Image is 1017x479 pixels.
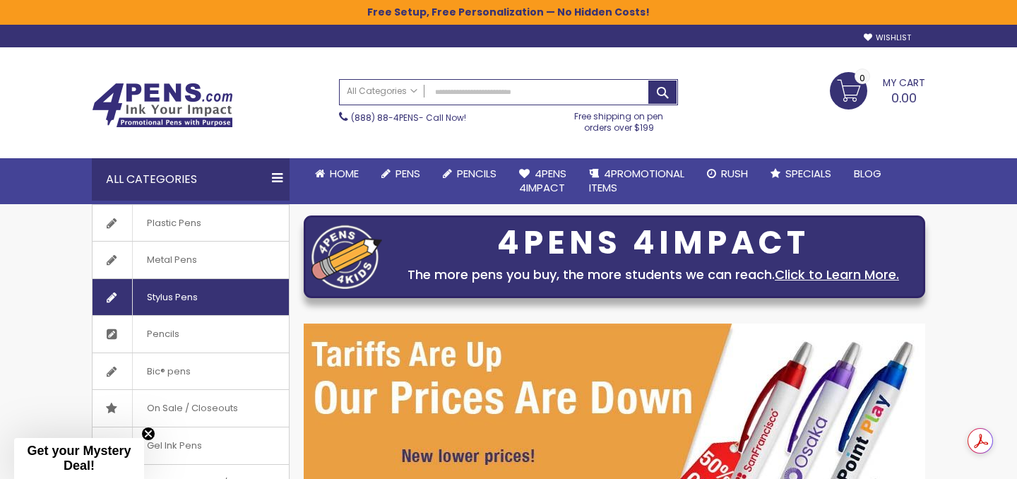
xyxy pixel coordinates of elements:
[860,71,865,85] span: 0
[132,427,216,464] span: Gel Ink Pens
[132,353,205,390] span: Bic® pens
[311,225,382,289] img: four_pen_logo.png
[351,112,466,124] span: - Call Now!
[389,265,917,285] div: The more pens you buy, the more students we can reach.
[93,279,289,316] a: Stylus Pens
[132,242,211,278] span: Metal Pens
[560,105,679,134] div: Free shipping on pen orders over $199
[330,166,359,181] span: Home
[93,205,289,242] a: Plastic Pens
[132,279,212,316] span: Stylus Pens
[141,427,155,441] button: Close teaser
[432,158,508,189] a: Pencils
[132,205,215,242] span: Plastic Pens
[589,166,684,195] span: 4PROMOTIONAL ITEMS
[775,266,899,283] a: Click to Learn More.
[864,32,911,43] a: Wishlist
[340,80,424,103] a: All Categories
[351,112,419,124] a: (888) 88-4PENS
[696,158,759,189] a: Rush
[93,427,289,464] a: Gel Ink Pens
[854,166,881,181] span: Blog
[27,444,131,473] span: Get your Mystery Deal!
[759,158,843,189] a: Specials
[347,85,417,97] span: All Categories
[92,83,233,128] img: 4Pens Custom Pens and Promotional Products
[508,158,578,204] a: 4Pens4impact
[304,158,370,189] a: Home
[93,242,289,278] a: Metal Pens
[519,166,566,195] span: 4Pens 4impact
[830,72,925,107] a: 0.00 0
[457,166,496,181] span: Pencils
[132,316,194,353] span: Pencils
[93,390,289,427] a: On Sale / Closeouts
[785,166,831,181] span: Specials
[93,353,289,390] a: Bic® pens
[14,438,144,479] div: Get your Mystery Deal!Close teaser
[92,158,290,201] div: All Categories
[578,158,696,204] a: 4PROMOTIONALITEMS
[370,158,432,189] a: Pens
[721,166,748,181] span: Rush
[389,228,917,258] div: 4PENS 4IMPACT
[132,390,252,427] span: On Sale / Closeouts
[843,158,893,189] a: Blog
[891,89,917,107] span: 0.00
[395,166,420,181] span: Pens
[900,441,1017,479] iframe: Google Customer Reviews
[93,316,289,353] a: Pencils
